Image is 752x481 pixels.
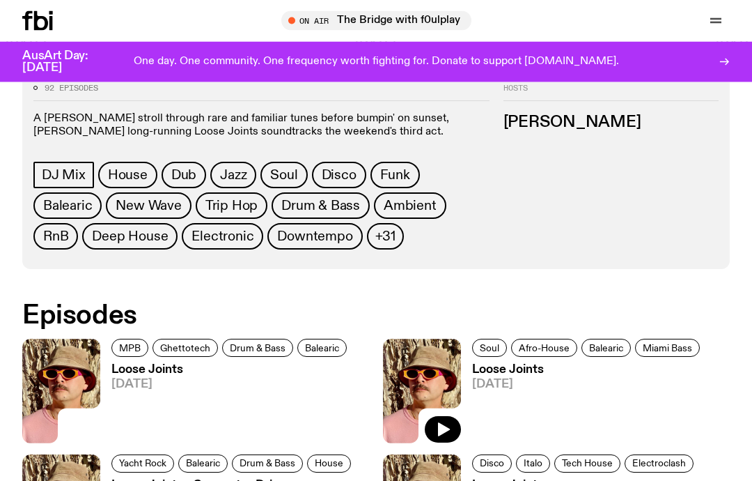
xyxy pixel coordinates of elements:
[472,379,704,391] span: [DATE]
[152,339,218,358] a: Ghettotech
[191,229,253,245] span: Electronic
[230,344,285,354] span: Drum & Bass
[305,344,339,354] span: Balearic
[562,459,613,469] span: Tech House
[33,224,78,250] a: RnB
[307,455,351,473] a: House
[472,365,704,376] h3: Loose Joints
[134,56,619,68] p: One day. One community. One frequency worth fighting for. Donate to support [DOMAIN_NAME].
[186,459,220,469] span: Balearic
[182,224,263,250] a: Electronic
[119,459,166,469] span: Yacht Rock
[240,459,295,469] span: Drum & Bass
[111,379,351,391] span: [DATE]
[524,459,542,469] span: Italo
[519,344,570,354] span: Afro-House
[272,193,370,220] a: Drum & Bass
[480,459,504,469] span: Disco
[45,85,98,93] span: 92 episodes
[554,455,620,473] a: Tech House
[380,168,410,183] span: Funk
[270,168,297,183] span: Soul
[461,365,704,443] a: Loose Joints[DATE]
[472,455,512,473] a: Disco
[277,229,352,245] span: Downtempo
[625,455,694,473] a: Electroclash
[33,162,94,189] a: DJ Mix
[220,168,246,183] span: Jazz
[632,459,686,469] span: Electroclash
[111,339,148,358] a: MPB
[383,339,461,443] img: Tyson stands in front of a paperbark tree wearing orange sunglasses, a suede bucket hat and a pin...
[635,339,700,358] a: Miami Bass
[111,455,174,473] a: Yacht Rock
[297,339,347,358] a: Balearic
[100,365,351,443] a: Loose Joints[DATE]
[315,459,343,469] span: House
[82,224,178,250] a: Deep House
[312,162,366,189] a: Disco
[222,339,293,358] a: Drum & Bass
[33,193,102,220] a: Balearic
[205,199,258,214] span: Trip Hop
[210,162,256,189] a: Jazz
[375,229,395,245] span: +31
[22,339,100,443] img: Tyson stands in front of a paperbark tree wearing orange sunglasses, a suede bucket hat and a pin...
[384,199,437,214] span: Ambient
[370,162,420,189] a: Funk
[374,193,446,220] a: Ambient
[267,224,362,250] a: Downtempo
[119,344,141,354] span: MPB
[98,162,157,189] a: House
[160,344,210,354] span: Ghettotech
[108,168,148,183] span: House
[472,339,507,358] a: Soul
[196,193,267,220] a: Trip Hop
[232,455,303,473] a: Drum & Bass
[281,11,471,31] button: On AirThe Bridge with f0ulplay
[589,344,623,354] span: Balearic
[162,162,206,189] a: Dub
[22,303,489,328] h2: Episodes
[503,85,719,102] h2: Hosts
[92,229,168,245] span: Deep House
[367,224,404,250] button: +31
[43,199,92,214] span: Balearic
[281,199,360,214] span: Drum & Bass
[322,168,357,183] span: Disco
[643,344,692,354] span: Miami Bass
[260,162,307,189] a: Soul
[106,193,191,220] a: New Wave
[43,229,68,245] span: RnB
[581,339,631,358] a: Balearic
[480,344,499,354] span: Soul
[503,116,719,131] h3: [PERSON_NAME]
[178,455,228,473] a: Balearic
[22,50,111,74] h3: AusArt Day: [DATE]
[511,339,577,358] a: Afro-House
[171,168,196,183] span: Dub
[111,365,351,376] h3: Loose Joints
[116,199,181,214] span: New Wave
[42,168,86,183] span: DJ Mix
[516,455,550,473] a: Italo
[33,113,489,139] p: A [PERSON_NAME] stroll through rare and familiar tunes before bumpin' on sunset, [PERSON_NAME] lo...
